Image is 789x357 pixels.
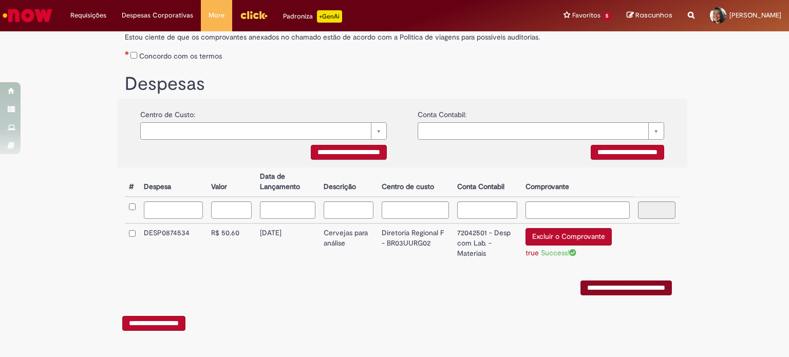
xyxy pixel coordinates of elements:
label: Centro de Custo: [140,104,195,120]
label: Estou ciente de que os comprovantes anexados no chamado estão de acordo com a Politica de viagens... [125,27,680,42]
td: Cervejas para análise [320,223,378,265]
span: 5 [603,12,611,21]
td: Excluir o Comprovante true Success! [521,223,634,265]
span: More [209,10,224,21]
th: Data de Lançamento [256,167,320,197]
a: Limpar campo {0} [140,122,387,140]
td: Diretoria Regional F - BR03UURG02 [378,223,453,265]
th: Conta Contabil [453,167,522,197]
span: Favoritos [572,10,600,21]
th: Valor [207,167,256,197]
td: 72042501 - Desp com Lab. - Materiais [453,223,522,265]
td: [DATE] [256,223,320,265]
td: DESP0874534 [140,223,207,265]
label: Concordo com os termos [139,51,222,61]
a: true [525,248,539,257]
span: [PERSON_NAME] [729,11,781,20]
p: +GenAi [317,10,342,23]
th: Despesa [140,167,207,197]
span: Rascunhos [635,10,672,20]
span: Requisições [70,10,106,21]
th: Comprovante [521,167,634,197]
button: Excluir o Comprovante [525,228,612,246]
label: Conta Contabil: [418,104,466,120]
a: Rascunhos [627,11,672,21]
img: ServiceNow [1,5,54,26]
h1: Despesas [125,74,680,95]
th: Centro de custo [378,167,453,197]
img: click_logo_yellow_360x200.png [240,7,268,23]
span: Success! [541,248,576,257]
td: R$ 50.60 [207,223,256,265]
a: Limpar campo {0} [418,122,664,140]
th: # [125,167,140,197]
span: Despesas Corporativas [122,10,193,21]
div: Padroniza [283,10,342,23]
th: Descrição [320,167,378,197]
